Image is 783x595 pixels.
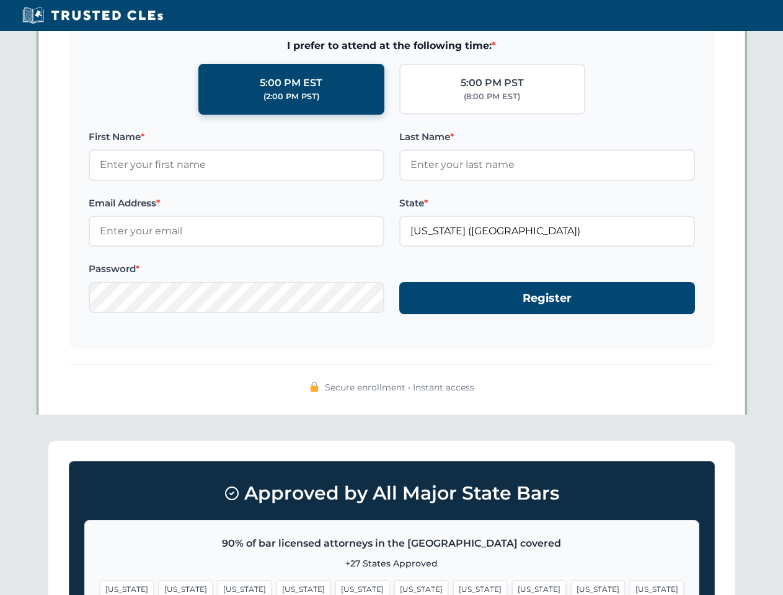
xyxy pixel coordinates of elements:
[89,149,384,180] input: Enter your first name
[100,535,684,552] p: 90% of bar licensed attorneys in the [GEOGRAPHIC_DATA] covered
[260,75,322,91] div: 5:00 PM EST
[399,196,695,211] label: State
[89,130,384,144] label: First Name
[461,75,524,91] div: 5:00 PM PST
[399,130,695,144] label: Last Name
[399,216,695,247] input: California (CA)
[89,196,384,211] label: Email Address
[309,382,319,392] img: 🔒
[263,90,319,103] div: (2:00 PM PST)
[464,90,520,103] div: (8:00 PM EST)
[19,6,167,25] img: Trusted CLEs
[89,216,384,247] input: Enter your email
[89,38,695,54] span: I prefer to attend at the following time:
[325,381,474,394] span: Secure enrollment • Instant access
[84,477,699,510] h3: Approved by All Major State Bars
[399,149,695,180] input: Enter your last name
[399,282,695,315] button: Register
[100,557,684,570] p: +27 States Approved
[89,262,384,276] label: Password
